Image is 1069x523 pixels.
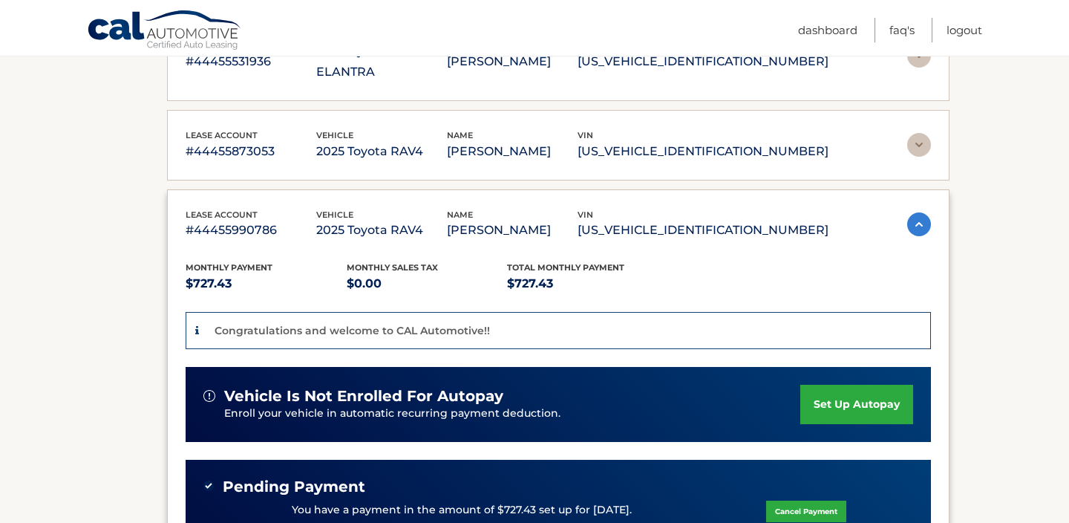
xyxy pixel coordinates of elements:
[447,130,473,140] span: name
[800,385,913,424] a: set up autopay
[186,130,258,140] span: lease account
[798,18,857,42] a: Dashboard
[223,478,365,496] span: Pending Payment
[316,41,447,82] p: 2023 Hyundai ELANTRA
[578,130,593,140] span: vin
[447,51,578,72] p: [PERSON_NAME]
[447,209,473,220] span: name
[224,387,503,406] span: vehicle is not enrolled for autopay
[316,130,353,140] span: vehicle
[947,18,982,42] a: Logout
[186,51,316,72] p: #44455531936
[215,324,490,337] p: Congratulations and welcome to CAL Automotive!!
[186,273,347,294] p: $727.43
[224,406,800,422] p: Enroll your vehicle in automatic recurring payment deduction.
[578,220,828,241] p: [US_VEHICLE_IDENTIFICATION_NUMBER]
[447,141,578,162] p: [PERSON_NAME]
[507,273,668,294] p: $727.43
[186,262,272,273] span: Monthly Payment
[578,51,828,72] p: [US_VEHICLE_IDENTIFICATION_NUMBER]
[889,18,915,42] a: FAQ's
[507,262,624,273] span: Total Monthly Payment
[292,502,632,519] p: You have a payment in the amount of $727.43 set up for [DATE].
[347,262,438,273] span: Monthly sales Tax
[186,220,316,241] p: #44455990786
[907,133,931,157] img: accordion-rest.svg
[316,220,447,241] p: 2025 Toyota RAV4
[316,209,353,220] span: vehicle
[766,501,846,522] a: Cancel Payment
[203,390,215,402] img: alert-white.svg
[447,220,578,241] p: [PERSON_NAME]
[907,212,931,236] img: accordion-active.svg
[87,10,243,53] a: Cal Automotive
[578,141,828,162] p: [US_VEHICLE_IDENTIFICATION_NUMBER]
[316,141,447,162] p: 2025 Toyota RAV4
[186,141,316,162] p: #44455873053
[203,481,214,491] img: check-green.svg
[347,273,508,294] p: $0.00
[578,209,593,220] span: vin
[186,209,258,220] span: lease account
